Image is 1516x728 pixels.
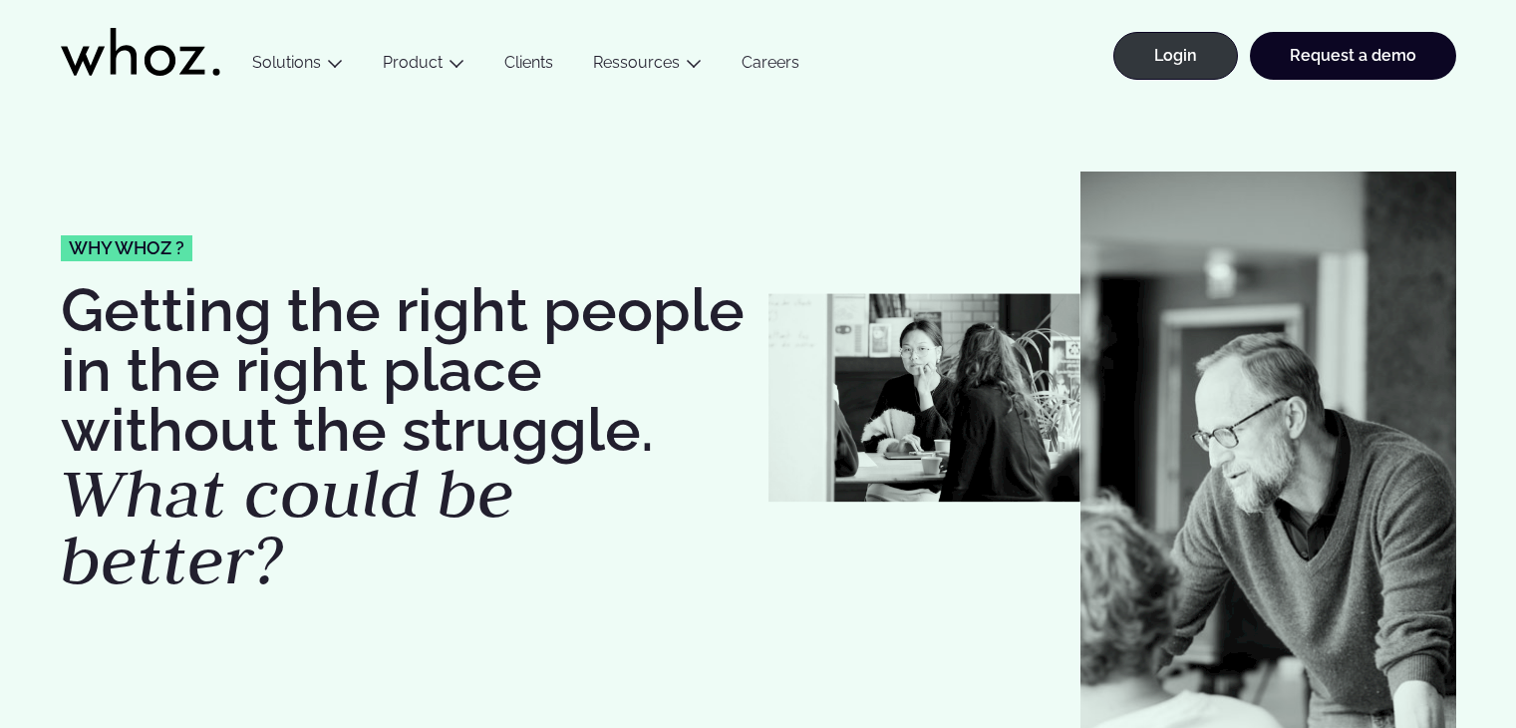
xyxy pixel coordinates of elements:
button: Solutions [232,53,363,80]
a: Careers [722,53,819,80]
a: Product [383,53,443,72]
h1: Getting the right people in the right place without the struggle. [61,280,749,594]
a: Login [1113,32,1238,80]
a: Ressources [593,53,680,72]
button: Ressources [573,53,722,80]
span: Why whoz ? [69,239,184,257]
a: Clients [484,53,573,80]
a: Request a demo [1250,32,1456,80]
img: Whozzies-working [768,294,1080,503]
em: What could be better? [61,449,514,604]
button: Product [363,53,484,80]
